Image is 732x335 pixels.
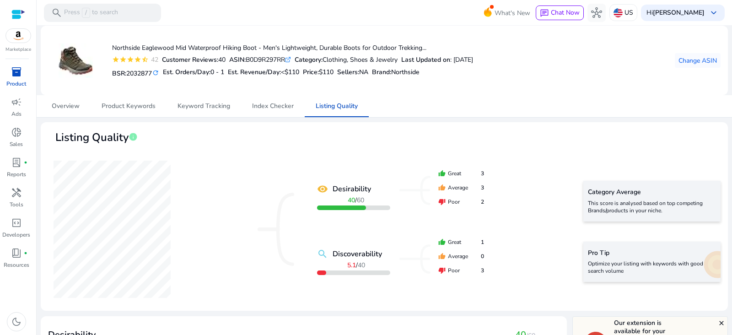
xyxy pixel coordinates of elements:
[438,169,484,178] div: Great
[372,68,390,76] span: Brand
[51,7,62,18] span: search
[112,44,473,52] h4: Northside Eaglewood Mid Waterproof Hiking Boot - Men's Lightweight, Durable Boots for Outdoor Tre...
[481,184,484,192] span: 3
[295,55,323,64] b: Category:
[678,56,717,65] span: Change ASIN
[102,103,156,109] span: Product Keywords
[24,251,27,255] span: fiber_manual_record
[438,198,484,206] div: Poor
[10,200,23,209] p: Tools
[481,266,484,275] span: 3
[162,55,218,64] b: Customer Reviews:
[303,69,334,76] h5: Price:
[316,103,358,109] span: Listing Quality
[438,170,446,177] mat-icon: thumb_up
[348,196,364,205] span: /
[59,43,93,78] img: 41kh8UACgIL._AC_US40_.jpg
[178,103,230,109] span: Keyword Tracking
[64,8,118,18] p: Press to search
[11,127,22,138] span: donut_small
[149,55,158,65] div: 42
[348,196,355,205] b: 40
[588,200,716,214] p: This score is analysed based on top competing Brands/products in your niche.
[229,55,246,64] b: ASIN:
[438,238,446,246] mat-icon: thumb_up
[82,8,90,18] span: /
[119,56,127,63] mat-icon: star
[333,184,371,195] b: Desirability
[536,5,584,20] button: chatChat Now
[11,248,22,259] span: book_4
[127,56,134,63] mat-icon: star
[11,217,22,228] span: code_blocks
[588,189,716,196] h5: Category Average
[11,110,22,118] p: Ads
[495,5,530,21] span: What's New
[112,68,159,78] h5: BSR:
[11,157,22,168] span: lab_profile
[129,132,138,141] span: info
[141,56,149,63] mat-icon: star_half
[126,69,152,78] span: 2032877
[438,238,484,246] div: Great
[588,249,716,257] h5: Pro Tip
[11,66,22,77] span: inventory_2
[653,8,705,17] b: [PERSON_NAME]
[438,267,446,274] mat-icon: thumb_down
[295,55,398,65] div: Clothing, Shoes & Jewelry
[347,261,365,270] span: /
[52,103,80,109] span: Overview
[11,316,22,327] span: dark_mode
[372,69,419,76] h5: :
[481,252,484,260] span: 0
[210,68,224,76] span: 0 - 1
[337,69,368,76] h5: Sellers:
[401,55,450,64] b: Last Updated on
[55,130,129,146] span: Listing Quality
[438,198,446,205] mat-icon: thumb_down
[2,231,30,239] p: Developers
[163,69,224,76] h5: Est. Orders/Day:
[646,10,705,16] p: Hi
[7,170,26,178] p: Reports
[438,253,446,260] mat-icon: thumb_up
[591,7,602,18] span: hub
[624,5,633,21] p: US
[588,260,716,275] p: Optimize your listing with keywords with good search volume
[481,169,484,178] span: 3
[708,7,719,18] span: keyboard_arrow_down
[317,184,328,195] mat-icon: remove_red_eye
[551,8,580,17] span: Chat Now
[112,56,119,63] mat-icon: star
[4,261,29,269] p: Resources
[228,69,299,76] h5: Est. Revenue/Day:
[5,46,31,53] p: Marketplace
[24,161,27,164] span: fiber_manual_record
[587,4,606,22] button: hub
[229,55,291,65] div: B0D9R297RR
[319,68,334,76] span: $110
[134,56,141,63] mat-icon: star
[162,55,226,65] div: 40
[347,261,356,270] b: 5.1
[391,68,419,76] span: Northside
[11,97,22,108] span: campaign
[11,187,22,198] span: handyman
[675,53,721,68] button: Change ASIN
[718,319,725,327] mat-icon: close
[10,140,23,148] p: Sales
[540,9,549,18] span: chat
[6,29,31,43] img: amazon.svg
[481,198,484,206] span: 2
[358,261,365,270] span: 40
[438,252,484,260] div: Average
[252,103,294,109] span: Index Checker
[317,249,328,259] mat-icon: search
[401,55,473,65] div: : [DATE]
[481,238,484,246] span: 1
[438,184,484,192] div: Average
[6,80,26,88] p: Product
[614,8,623,17] img: us.svg
[281,68,299,76] span: <$110
[152,69,159,77] mat-icon: refresh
